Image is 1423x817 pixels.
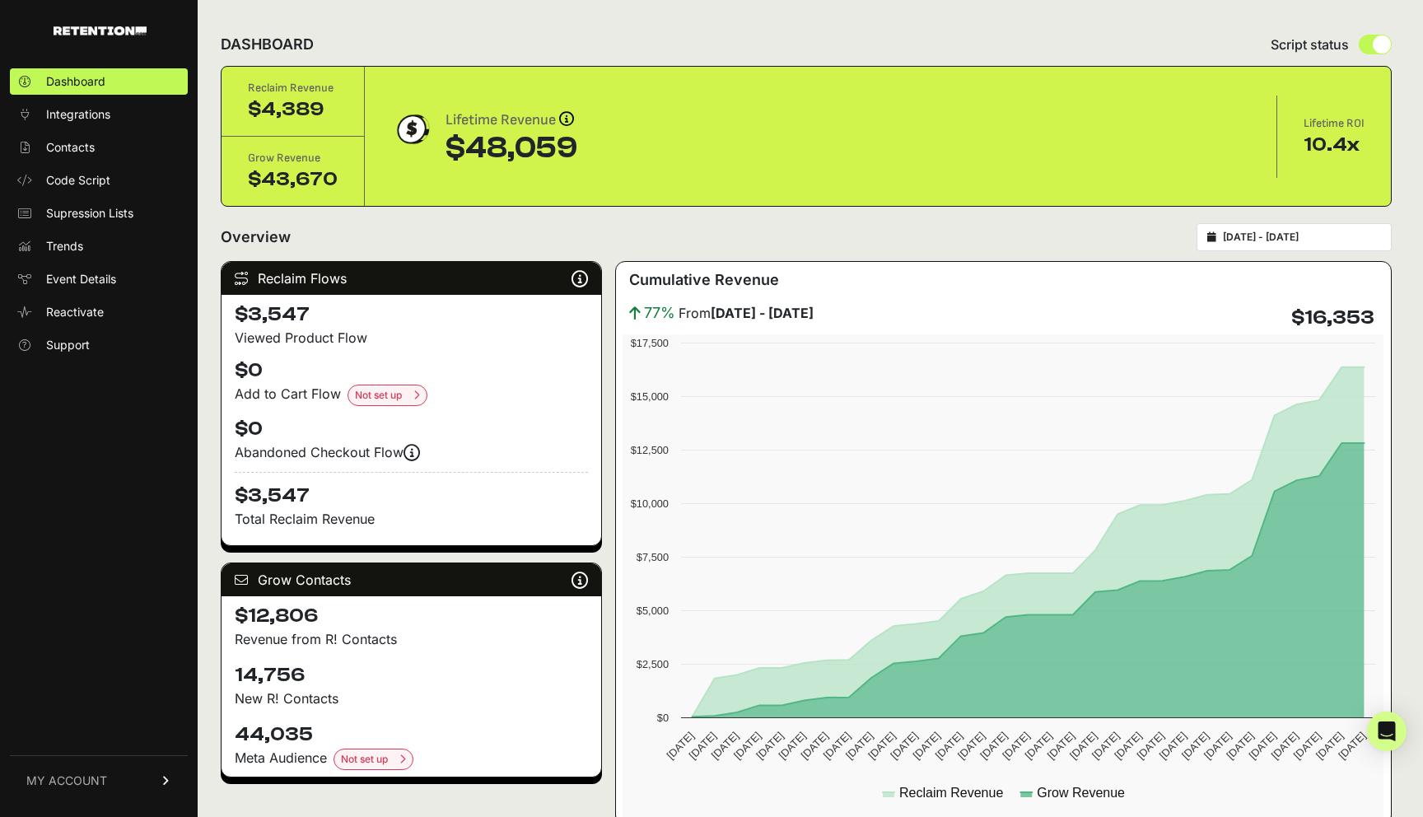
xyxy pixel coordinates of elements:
[222,563,601,596] div: Grow Contacts
[637,551,669,563] text: $7,500
[1291,730,1323,762] text: [DATE]
[221,226,291,249] h2: Overview
[235,689,588,708] p: New R! Contacts
[644,301,675,324] span: 77%
[46,205,133,222] span: Supression Lists
[446,132,577,165] div: $48,059
[1313,730,1346,762] text: [DATE]
[1304,132,1365,158] div: 10.4x
[955,730,987,762] text: [DATE]
[46,73,105,90] span: Dashboard
[235,603,588,629] h4: $12,806
[1067,730,1099,762] text: [DATE]
[235,748,588,770] div: Meta Audience
[10,167,188,194] a: Code Script
[1135,730,1167,762] text: [DATE]
[1304,115,1365,132] div: Lifetime ROI
[1201,730,1234,762] text: [DATE]
[235,384,588,406] div: Add to Cart Flow
[799,730,831,762] text: [DATE]
[235,442,588,462] div: Abandoned Checkout Flow
[631,390,669,403] text: $15,000
[404,452,420,453] i: Events are firing, and revenue is coming soon! Reclaim revenue is updated nightly.
[665,730,697,762] text: [DATE]
[821,730,853,762] text: [DATE]
[1023,730,1055,762] text: [DATE]
[631,337,669,349] text: $17,500
[235,509,588,529] p: Total Reclaim Revenue
[46,238,83,254] span: Trends
[1001,730,1033,762] text: [DATE]
[1157,730,1189,762] text: [DATE]
[866,730,898,762] text: [DATE]
[731,730,763,762] text: [DATE]
[248,166,338,193] div: $43,670
[46,139,95,156] span: Contacts
[899,786,1003,800] text: Reclaim Revenue
[631,444,669,456] text: $12,500
[687,730,719,762] text: [DATE]
[977,730,1010,762] text: [DATE]
[1367,712,1407,751] div: Open Intercom Messenger
[843,730,875,762] text: [DATE]
[222,262,601,295] div: Reclaim Flows
[10,68,188,95] a: Dashboard
[754,730,786,762] text: [DATE]
[777,730,809,762] text: [DATE]
[637,605,669,617] text: $5,000
[235,328,588,348] div: Viewed Product Flow
[637,658,669,670] text: $2,500
[248,80,338,96] div: Reclaim Revenue
[1113,730,1145,762] text: [DATE]
[248,150,338,166] div: Grow Revenue
[235,629,588,649] p: Revenue from R! Contacts
[235,662,588,689] h4: 14,756
[235,721,588,748] h4: 44,035
[235,416,588,442] h4: $0
[391,109,432,150] img: dollar-coin-05c43ed7efb7bc0c12610022525b4bbbb207c7efeef5aecc26f025e68dcafac9.png
[221,33,314,56] h2: DASHBOARD
[248,96,338,123] div: $4,389
[46,172,110,189] span: Code Script
[446,109,577,132] div: Lifetime Revenue
[889,730,921,762] text: [DATE]
[1089,730,1122,762] text: [DATE]
[679,303,814,323] span: From
[1337,730,1369,762] text: [DATE]
[235,301,588,328] h4: $3,547
[46,337,90,353] span: Support
[911,730,943,762] text: [DATE]
[711,305,814,321] strong: [DATE] - [DATE]
[10,134,188,161] a: Contacts
[629,268,779,292] h3: Cumulative Revenue
[1269,730,1301,762] text: [DATE]
[1247,730,1279,762] text: [DATE]
[26,773,107,789] span: MY ACCOUNT
[631,497,669,510] text: $10,000
[10,200,188,226] a: Supression Lists
[1271,35,1349,54] span: Script status
[10,101,188,128] a: Integrations
[933,730,965,762] text: [DATE]
[10,332,188,358] a: Support
[46,106,110,123] span: Integrations
[1179,730,1211,762] text: [DATE]
[235,357,588,384] h4: $0
[10,299,188,325] a: Reactivate
[1045,730,1077,762] text: [DATE]
[1225,730,1257,762] text: [DATE]
[1291,305,1374,331] h4: $16,353
[1038,786,1126,800] text: Grow Revenue
[657,712,669,724] text: $0
[235,472,588,509] h4: $3,547
[709,730,741,762] text: [DATE]
[46,304,104,320] span: Reactivate
[54,26,147,35] img: Retention.com
[46,271,116,287] span: Event Details
[10,266,188,292] a: Event Details
[10,233,188,259] a: Trends
[10,755,188,805] a: MY ACCOUNT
